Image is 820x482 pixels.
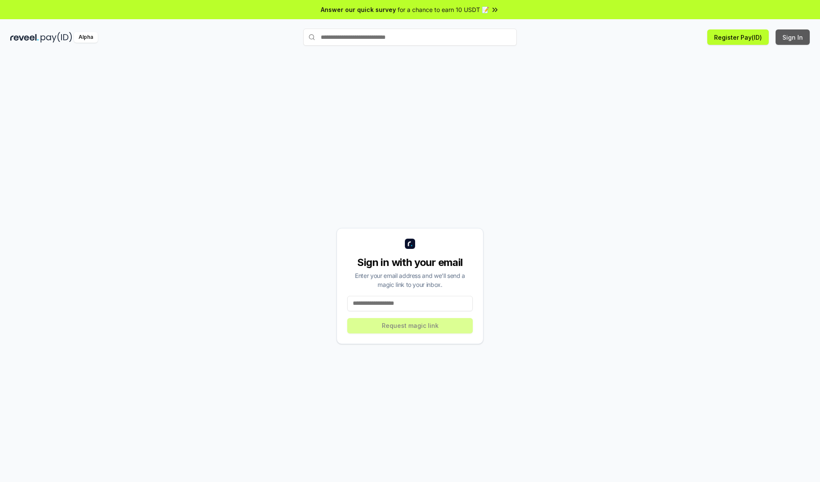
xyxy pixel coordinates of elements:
[10,32,39,43] img: reveel_dark
[707,29,769,45] button: Register Pay(ID)
[776,29,810,45] button: Sign In
[74,32,98,43] div: Alpha
[398,5,489,14] span: for a chance to earn 10 USDT 📝
[347,256,473,269] div: Sign in with your email
[321,5,396,14] span: Answer our quick survey
[405,239,415,249] img: logo_small
[41,32,72,43] img: pay_id
[347,271,473,289] div: Enter your email address and we’ll send a magic link to your inbox.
